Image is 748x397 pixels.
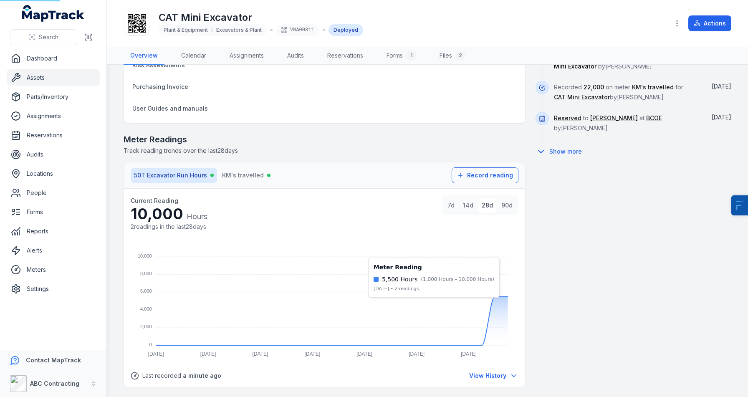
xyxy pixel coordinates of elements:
[30,380,79,387] strong: ABC Contracting
[187,212,207,221] span: Hours
[712,83,731,90] span: [DATE]
[174,47,213,65] a: Calendar
[444,198,458,213] button: 7d
[149,342,152,347] tspan: 0
[554,93,610,101] a: CAT Mini Excavator
[7,165,100,182] a: Locations
[26,357,81,364] strong: Contact MapTrack
[498,198,516,213] button: 90d
[216,27,262,33] span: Excavators & Plant
[132,61,185,68] span: Risk Assessments
[7,69,100,86] a: Assets
[467,171,513,180] span: Record reading
[280,47,311,65] a: Audits
[712,114,731,121] time: 30/09/2025, 11:38:51 am
[380,47,423,65] a: Forms1
[455,51,465,61] div: 2
[140,271,152,276] tspan: 8,000
[132,105,208,112] span: User Guides and manuals
[536,143,587,160] button: Show more
[164,27,208,33] span: Plant & Equipment
[409,351,425,357] tspan: [DATE]
[452,167,518,183] button: Record reading
[7,281,100,297] a: Settings
[469,371,518,380] button: View all meter readings history
[124,134,526,145] h2: Meter Readings
[688,15,731,31] button: Actions
[124,47,164,65] a: Overview
[138,253,152,258] tspan: 10,000
[132,83,188,90] span: Purchasing Invoice
[433,47,472,65] a: Files2
[7,108,100,124] a: Assignments
[584,83,604,91] span: 22,000
[460,198,477,213] button: 14d
[131,223,207,231] div: 2 readings in the last 28 days
[329,24,363,36] div: Deployed
[356,351,372,357] tspan: [DATE]
[131,205,207,223] div: 10,000
[7,89,100,105] a: Parts/Inventory
[554,83,683,101] span: Recorded on meter for by [PERSON_NAME]
[7,146,100,163] a: Audits
[140,306,152,311] tspan: 4,000
[632,83,674,91] a: KM's travelled
[223,47,270,65] a: Assignments
[253,351,268,357] tspan: [DATE]
[183,372,221,379] span: a minute ago
[10,29,77,45] button: Search
[7,223,100,240] a: Reports
[7,50,100,67] a: Dashboard
[222,171,264,180] span: KM's travelled
[469,372,506,380] span: View History
[148,351,164,357] tspan: [DATE]
[7,127,100,144] a: Reservations
[321,47,370,65] a: Reservations
[131,197,178,204] span: Current Reading
[304,351,320,357] tspan: [DATE]
[590,114,638,122] a: [PERSON_NAME]
[124,147,238,154] span: Track reading trends over the last 28 days
[7,204,100,220] a: Forms
[39,33,58,41] span: Search
[478,198,496,213] button: 28d
[131,168,217,183] button: 50T Excavator Run Hours
[200,351,216,357] tspan: [DATE]
[712,114,731,121] span: [DATE]
[142,372,221,380] span: Last recorded
[461,351,477,357] tspan: [DATE]
[140,288,152,293] tspan: 6,000
[22,5,85,22] a: MapTrack
[183,372,221,379] time: 06/10/2025, 10:52:01 am
[276,24,319,36] div: VNA00811
[646,114,662,122] a: BCOE
[219,168,274,183] button: KM's travelled
[140,324,152,329] tspan: 2,000
[554,114,581,122] a: Reserved
[712,83,731,90] time: 06/10/2025, 2:28:10 am
[7,185,100,201] a: People
[7,261,100,278] a: Meters
[159,11,363,24] h1: CAT Mini Excavator
[134,171,207,180] span: 50T Excavator Run Hours
[554,114,662,131] span: to at by [PERSON_NAME]
[7,242,100,259] a: Alerts
[406,51,416,61] div: 1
